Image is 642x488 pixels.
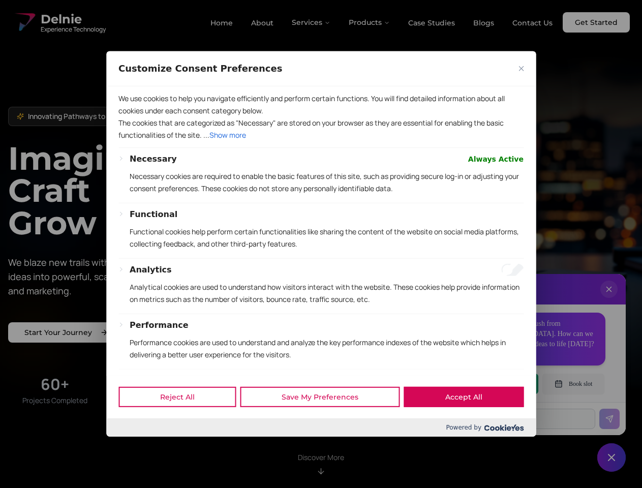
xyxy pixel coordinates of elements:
[130,337,524,361] p: Performance cookies are used to understand and analyze the key performance indexes of the website...
[130,153,177,165] button: Necessary
[518,66,524,71] img: Close
[130,281,524,306] p: Analytical cookies are used to understand how visitors interact with the website. These cookies h...
[118,117,524,141] p: The cookies that are categorized as "Necessary" are stored on your browser as they are essential ...
[130,319,189,331] button: Performance
[130,170,524,195] p: Necessary cookies are required to enable the basic features of this site, such as providing secur...
[404,387,524,407] button: Accept All
[209,129,246,141] button: Show more
[118,387,236,407] button: Reject All
[130,264,172,276] button: Analytics
[240,387,400,407] button: Save My Preferences
[118,63,282,75] span: Customize Consent Preferences
[501,264,524,276] input: Enable Analytics
[118,93,524,117] p: We use cookies to help you navigate efficiently and perform certain functions. You will find deta...
[130,226,524,250] p: Functional cookies help perform certain functionalities like sharing the content of the website o...
[484,424,524,431] img: Cookieyes logo
[106,418,536,437] div: Powered by
[130,208,177,221] button: Functional
[468,153,524,165] span: Always Active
